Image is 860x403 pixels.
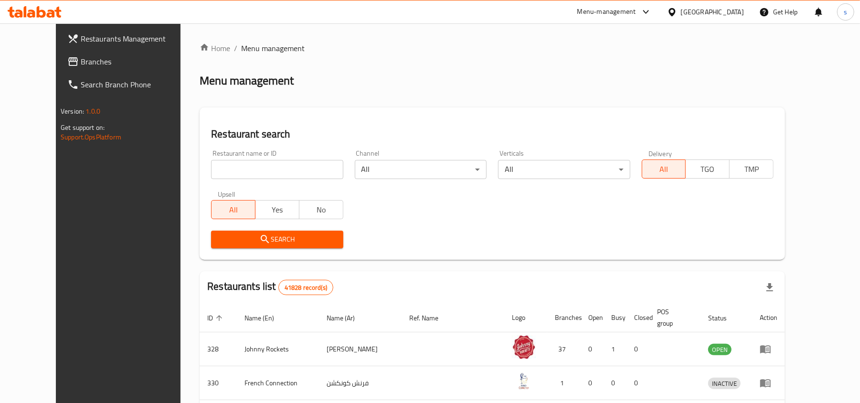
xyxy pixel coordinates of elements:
div: Menu-management [577,6,636,18]
td: فرنش كونكشن [319,366,402,400]
td: 0 [626,332,649,366]
td: 0 [581,332,604,366]
span: INACTIVE [708,378,741,389]
a: Branches [60,50,200,73]
span: Menu management [241,42,305,54]
span: All [215,203,252,217]
span: ID [207,312,225,324]
img: French Connection [512,369,536,393]
th: Open [581,303,604,332]
th: Closed [626,303,649,332]
h2: Menu management [200,73,294,88]
h2: Restaurants list [207,279,333,295]
span: Version: [61,105,84,117]
a: Restaurants Management [60,27,200,50]
label: Delivery [648,150,672,157]
td: 0 [604,366,626,400]
span: Status [708,312,739,324]
a: Home [200,42,230,54]
button: TMP [729,159,774,179]
div: Menu [760,343,777,355]
th: Branches [547,303,581,332]
span: TMP [733,162,770,176]
a: Support.OpsPlatform [61,131,121,143]
th: Logo [504,303,547,332]
span: Search Branch Phone [81,79,192,90]
td: 0 [581,366,604,400]
span: No [303,203,340,217]
h2: Restaurant search [211,127,774,141]
td: 1 [604,332,626,366]
button: Yes [255,200,299,219]
td: 1 [547,366,581,400]
a: Search Branch Phone [60,73,200,96]
td: 0 [626,366,649,400]
span: All [646,162,682,176]
span: 41828 record(s) [279,283,333,292]
button: TGO [685,159,730,179]
div: Total records count [278,280,333,295]
span: Restaurants Management [81,33,192,44]
div: Export file [758,276,781,299]
td: Johnny Rockets [237,332,319,366]
button: All [211,200,255,219]
td: [PERSON_NAME] [319,332,402,366]
li: / [234,42,237,54]
td: French Connection [237,366,319,400]
span: TGO [690,162,726,176]
span: OPEN [708,344,732,355]
span: Search [219,233,335,245]
span: s [844,7,847,17]
th: Action [752,303,785,332]
label: Upsell [218,191,235,197]
button: All [642,159,686,179]
span: Yes [259,203,296,217]
button: Search [211,231,343,248]
td: 330 [200,366,237,400]
div: All [498,160,630,179]
img: Johnny Rockets [512,335,536,359]
nav: breadcrumb [200,42,785,54]
button: No [299,200,343,219]
span: Get support on: [61,121,105,134]
div: [GEOGRAPHIC_DATA] [681,7,744,17]
div: Menu [760,377,777,389]
span: POS group [657,306,689,329]
input: Search for restaurant name or ID.. [211,160,343,179]
span: Name (Ar) [327,312,367,324]
span: Ref. Name [410,312,451,324]
td: 328 [200,332,237,366]
th: Busy [604,303,626,332]
span: Name (En) [244,312,287,324]
span: Branches [81,56,192,67]
td: 37 [547,332,581,366]
div: All [355,160,487,179]
span: 1.0.0 [85,105,100,117]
